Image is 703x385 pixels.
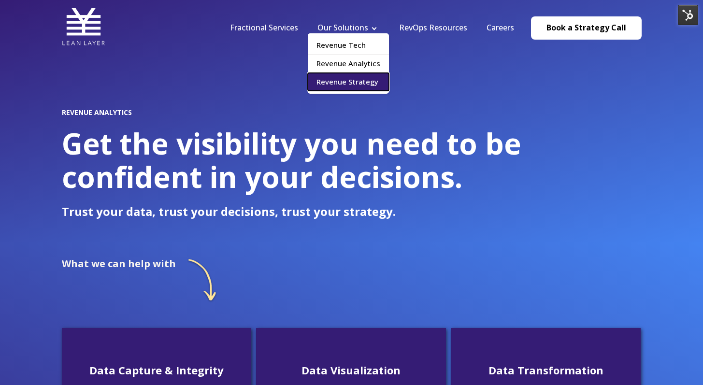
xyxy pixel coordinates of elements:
a: Book a Strategy Call [531,16,642,40]
p: Trust your data, trust your decisions, trust your strategy. [62,205,642,218]
h2: What we can help with [62,258,176,269]
h1: Get the visibility you need to be confident in your decisions. [62,127,642,194]
h2: REVENUE ANALYTICS [62,109,642,116]
a: Revenue Strategy [308,73,389,91]
h3: Data Capture & Integrity [70,363,244,378]
a: Revenue Analytics [308,55,389,72]
img: HubSpot Tools Menu Toggle [678,5,698,25]
img: Lean Layer Logo [62,5,105,48]
h3: Data Transformation [459,363,633,378]
a: Fractional Services [230,23,298,33]
a: Our Solutions [317,23,368,33]
a: Careers [487,23,514,33]
h3: Data Visualization [264,363,438,378]
a: RevOps Resources [399,23,467,33]
div: Navigation Menu [220,23,524,33]
a: Revenue Tech [308,36,389,54]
